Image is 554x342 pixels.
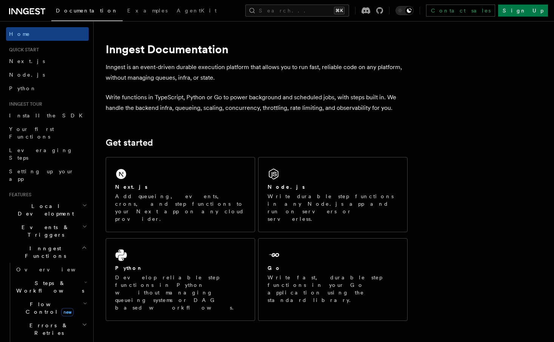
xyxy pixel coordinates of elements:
[6,54,89,68] a: Next.js
[268,193,398,223] p: Write durable step functions in any Node.js app and run on servers or serverless.
[268,274,398,304] p: Write fast, durable step functions in your Go application using the standard library.
[51,2,123,21] a: Documentation
[258,238,408,321] a: GoWrite fast, durable step functions in your Go application using the standard library.
[395,6,414,15] button: Toggle dark mode
[61,308,74,316] span: new
[6,192,31,198] span: Features
[6,199,89,220] button: Local Development
[13,300,83,316] span: Flow Control
[6,47,39,53] span: Quick start
[123,2,172,20] a: Examples
[9,72,45,78] span: Node.js
[106,62,408,83] p: Inngest is an event-driven durable execution platform that allows you to run fast, reliable code ...
[13,263,89,276] a: Overview
[106,137,153,148] a: Get started
[9,85,37,91] span: Python
[6,109,89,122] a: Install the SDK
[9,168,74,182] span: Setting up your app
[268,264,281,272] h2: Go
[13,319,89,340] button: Errors & Retries
[56,8,118,14] span: Documentation
[6,202,82,217] span: Local Development
[9,112,87,119] span: Install the SDK
[6,245,82,260] span: Inngest Functions
[9,30,30,38] span: Home
[6,143,89,165] a: Leveraging Steps
[426,5,495,17] a: Contact sales
[106,238,255,321] a: PythonDevelop reliable step functions in Python without managing queueing systems or DAG based wo...
[9,126,54,140] span: Your first Functions
[9,58,45,64] span: Next.js
[6,223,82,239] span: Events & Triggers
[6,165,89,186] a: Setting up your app
[115,193,246,223] p: Add queueing, events, crons, and step functions to your Next app on any cloud provider.
[13,276,89,297] button: Steps & Workflows
[268,183,305,191] h2: Node.js
[115,274,246,311] p: Develop reliable step functions in Python without managing queueing systems or DAG based workflows.
[172,2,221,20] a: AgentKit
[16,267,94,273] span: Overview
[106,157,255,232] a: Next.jsAdd queueing, events, crons, and step functions to your Next app on any cloud provider.
[6,242,89,263] button: Inngest Functions
[245,5,349,17] button: Search...⌘K
[6,101,42,107] span: Inngest tour
[498,5,548,17] a: Sign Up
[13,297,89,319] button: Flow Controlnew
[106,42,408,56] h1: Inngest Documentation
[115,264,143,272] h2: Python
[13,279,84,294] span: Steps & Workflows
[127,8,168,14] span: Examples
[115,183,148,191] h2: Next.js
[6,82,89,95] a: Python
[258,157,408,232] a: Node.jsWrite durable step functions in any Node.js app and run on servers or serverless.
[6,68,89,82] a: Node.js
[6,122,89,143] a: Your first Functions
[334,7,345,14] kbd: ⌘K
[9,147,73,161] span: Leveraging Steps
[6,27,89,41] a: Home
[13,322,82,337] span: Errors & Retries
[6,220,89,242] button: Events & Triggers
[106,92,408,113] p: Write functions in TypeScript, Python or Go to power background and scheduled jobs, with steps bu...
[177,8,217,14] span: AgentKit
